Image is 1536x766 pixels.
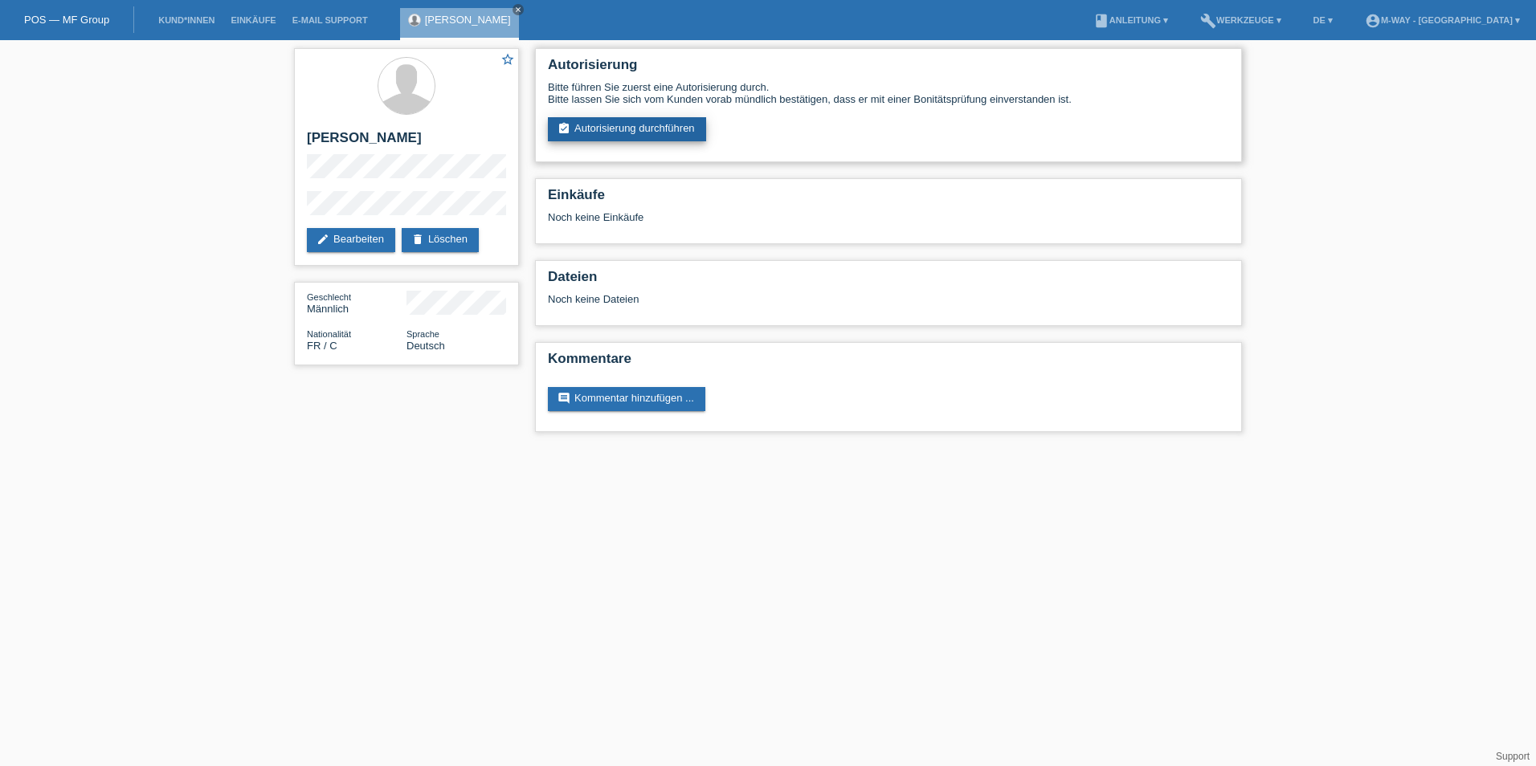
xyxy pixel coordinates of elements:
div: Noch keine Einkäufe [548,211,1229,235]
h2: Kommentare [548,351,1229,375]
a: editBearbeiten [307,228,395,252]
span: Sprache [406,329,439,339]
h2: Dateien [548,269,1229,293]
i: assignment_turned_in [558,122,570,135]
a: commentKommentar hinzufügen ... [548,387,705,411]
span: Geschlecht [307,292,351,302]
i: build [1200,13,1216,29]
a: Einkäufe [223,15,284,25]
span: Nationalität [307,329,351,339]
a: bookAnleitung ▾ [1085,15,1176,25]
a: DE ▾ [1305,15,1341,25]
a: E-Mail Support [284,15,376,25]
a: assignment_turned_inAutorisierung durchführen [548,117,706,141]
a: star_border [500,52,515,69]
a: Support [1496,751,1530,762]
span: Frankreich / C / 10.09.2015 [307,340,337,352]
i: edit [317,233,329,246]
i: comment [558,392,570,405]
a: close [513,4,524,15]
i: star_border [500,52,515,67]
i: delete [411,233,424,246]
a: POS — MF Group [24,14,109,26]
a: account_circlem-way - [GEOGRAPHIC_DATA] ▾ [1357,15,1528,25]
a: Kund*innen [150,15,223,25]
i: account_circle [1365,13,1381,29]
h2: Einkäufe [548,187,1229,211]
a: [PERSON_NAME] [425,14,511,26]
a: deleteLöschen [402,228,479,252]
div: Noch keine Dateien [548,293,1039,305]
span: Deutsch [406,340,445,352]
i: book [1093,13,1109,29]
a: buildWerkzeuge ▾ [1192,15,1289,25]
div: Bitte führen Sie zuerst eine Autorisierung durch. Bitte lassen Sie sich vom Kunden vorab mündlich... [548,81,1229,105]
div: Männlich [307,291,406,315]
h2: Autorisierung [548,57,1229,81]
i: close [514,6,522,14]
h2: [PERSON_NAME] [307,130,506,154]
